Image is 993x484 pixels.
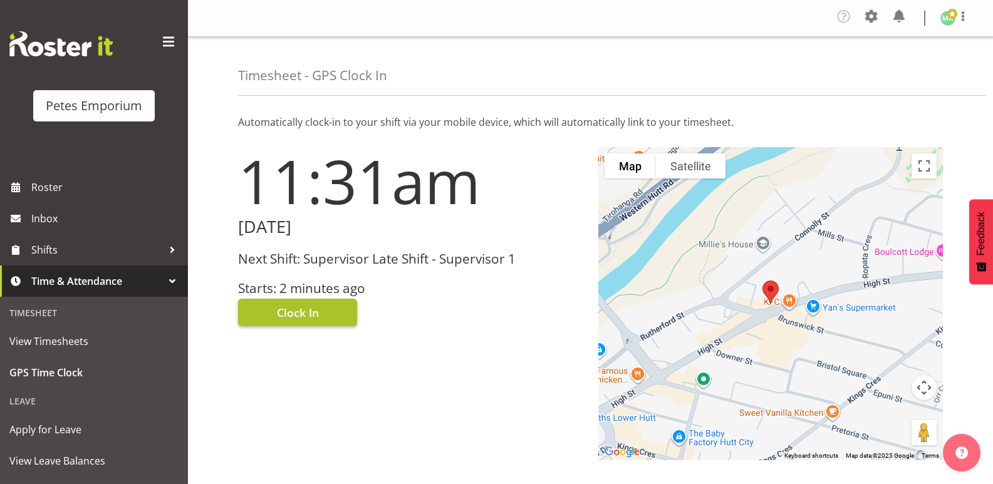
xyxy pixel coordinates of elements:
[3,388,185,414] div: Leave
[277,304,319,321] span: Clock In
[9,363,179,382] span: GPS Time Clock
[912,420,937,445] button: Drag Pegman onto the map to open Street View
[3,414,185,445] a: Apply for Leave
[9,420,179,439] span: Apply for Leave
[9,31,113,56] img: Rosterit website logo
[31,272,163,291] span: Time & Attendance
[3,357,185,388] a: GPS Time Clock
[940,11,955,26] img: melanie-richardson713.jpg
[9,451,179,470] span: View Leave Balances
[238,147,583,215] h1: 11:31am
[3,300,185,326] div: Timesheet
[912,153,937,178] button: Toggle fullscreen view
[605,153,656,178] button: Show street map
[31,178,182,197] span: Roster
[601,444,643,460] img: Google
[3,326,185,357] a: View Timesheets
[31,240,163,259] span: Shifts
[238,115,943,130] p: Automatically clock-in to your shift via your mobile device, which will automatically link to you...
[238,281,583,296] h3: Starts: 2 minutes ago
[955,446,968,459] img: help-xxl-2.png
[922,452,939,459] a: Terms (opens in new tab)
[46,96,142,115] div: Petes Emporium
[238,299,357,326] button: Clock In
[238,252,583,266] h3: Next Shift: Supervisor Late Shift - Supervisor 1
[601,444,643,460] a: Open this area in Google Maps (opens a new window)
[238,217,583,237] h2: [DATE]
[784,451,838,460] button: Keyboard shortcuts
[656,153,725,178] button: Show satellite imagery
[3,445,185,476] a: View Leave Balances
[975,212,987,255] span: Feedback
[969,199,993,284] button: Feedback - Show survey
[912,375,937,400] button: Map camera controls
[846,452,914,459] span: Map data ©2025 Google
[31,209,182,228] span: Inbox
[9,332,179,351] span: View Timesheets
[238,68,387,83] h4: Timesheet - GPS Clock In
